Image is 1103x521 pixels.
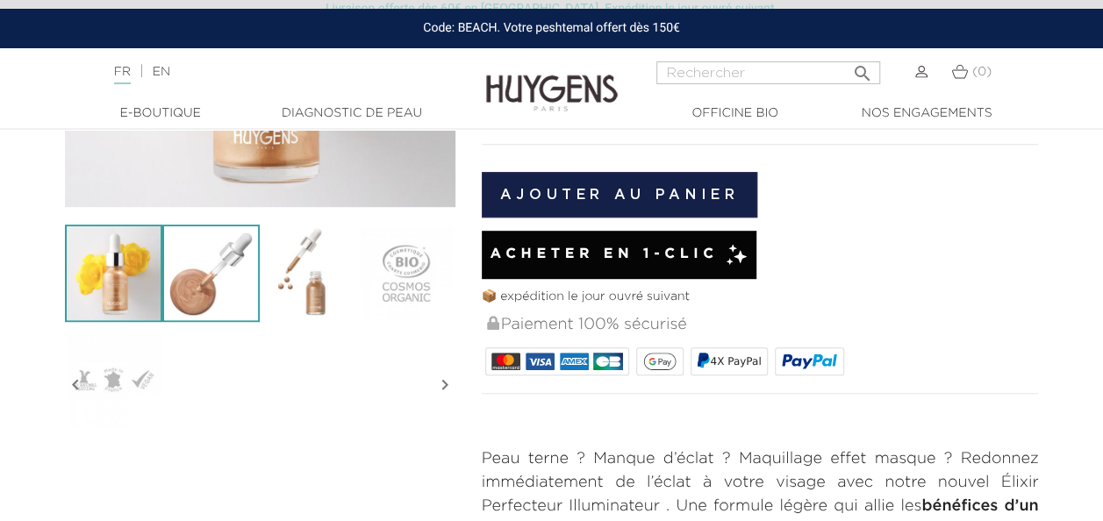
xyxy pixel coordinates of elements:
i:  [852,58,873,79]
div: Paiement 100% sécurisé [485,306,1039,344]
img: CB_NATIONALE [593,353,622,370]
a: E-Boutique [73,104,248,123]
i:  [65,341,86,429]
img: Paiement 100% sécurisé [487,316,499,330]
img: MASTERCARD [491,353,520,370]
span: (0) [972,66,992,78]
a: Nos engagements [839,104,1014,123]
input: Rechercher [656,61,880,84]
img: L'Élixir Perfecteur Illuminateur [65,225,162,322]
img: AMEX [560,353,589,370]
a: EN [153,66,170,78]
img: google_pay [643,353,677,370]
button: Ajouter au panier [482,172,758,218]
img: VISA [526,353,555,370]
div: | [105,61,447,82]
i:  [434,341,455,429]
a: Officine Bio [648,104,823,123]
p: 📦 expédition le jour ouvré suivant [482,288,1039,306]
a: FR [114,66,131,84]
a: Diagnostic de peau [264,104,440,123]
img: Huygens [486,46,618,114]
span: 4X PayPal [710,355,761,368]
button:  [847,56,878,80]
